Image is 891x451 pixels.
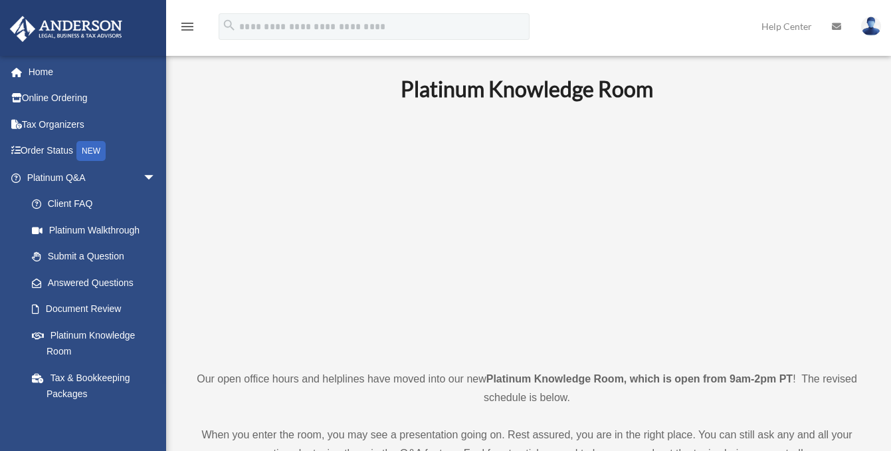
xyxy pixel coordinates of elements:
strong: Platinum Knowledge Room, which is open from 9am-2pm PT [486,373,793,384]
a: Platinum Q&Aarrow_drop_down [9,164,176,191]
a: Answered Questions [19,269,176,296]
a: Document Review [19,296,176,323]
b: Platinum Knowledge Room [401,76,653,102]
a: Submit a Question [19,243,176,270]
i: search [222,18,237,33]
iframe: 231110_Toby_KnowledgeRoom [328,120,726,345]
a: Order StatusNEW [9,138,176,165]
p: Our open office hours and helplines have moved into our new ! The revised schedule is below. [189,370,864,407]
span: arrow_drop_down [143,164,169,192]
a: Platinum Knowledge Room [19,322,169,365]
img: Anderson Advisors Platinum Portal [6,16,126,42]
a: Client FAQ [19,191,176,218]
a: Tax & Bookkeeping Packages [19,365,176,407]
img: User Pic [861,17,881,36]
a: menu [179,23,195,35]
a: Home [9,59,176,85]
i: menu [179,19,195,35]
a: Online Ordering [9,85,176,112]
div: NEW [76,141,106,161]
a: Platinum Walkthrough [19,217,176,243]
a: Tax Organizers [9,111,176,138]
